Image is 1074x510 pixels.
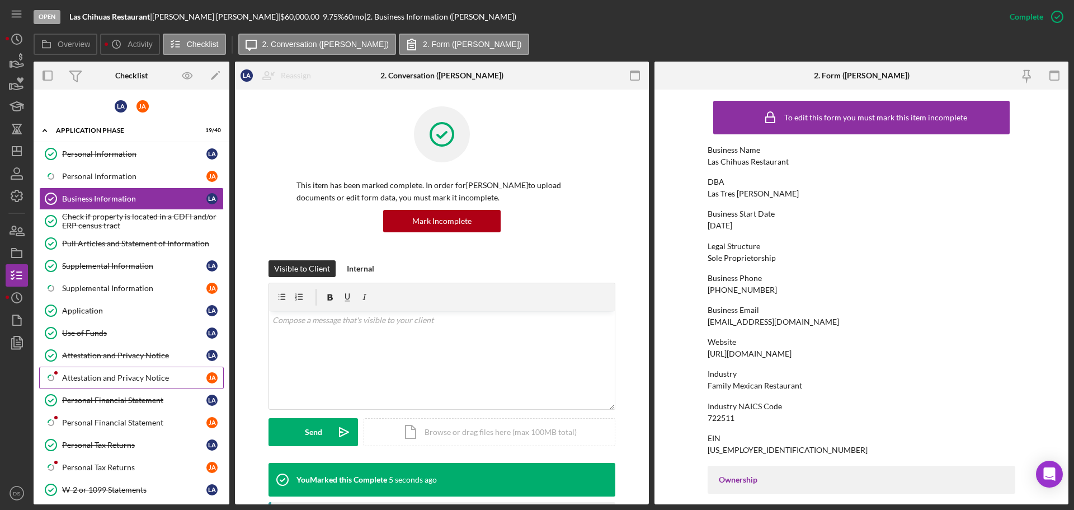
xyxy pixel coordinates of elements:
label: Overview [58,40,90,49]
button: Activity [100,34,159,55]
div: J A [206,462,218,473]
a: Personal Tax ReturnsJA [39,456,224,479]
div: To edit this form you must mark this item incomplete [784,113,967,122]
div: 722511 [708,414,734,423]
div: DBA [708,177,1015,186]
button: Overview [34,34,97,55]
button: Mark Incomplete [383,210,501,232]
div: Industry [708,369,1015,378]
label: Checklist [187,40,219,49]
div: Sole Proprietorship [708,254,776,263]
div: Personal Information [62,172,206,181]
div: Ownership [719,475,1004,484]
div: L A [206,305,218,316]
div: | [69,12,152,21]
p: This item has been marked complete. In order for [PERSON_NAME] to upload documents or edit form d... [296,179,587,204]
div: [PHONE_NUMBER] [708,286,777,294]
div: Business Phone [708,274,1015,283]
div: Open Intercom Messenger [1036,461,1063,488]
div: Send [305,418,322,446]
div: Personal Financial Statement [62,418,206,427]
button: Send [268,418,358,446]
a: Personal Tax ReturnsLA [39,434,224,456]
a: Business InformationLA [39,188,224,210]
a: Attestation and Privacy NoticeLA [39,344,224,367]
label: 2. Conversation ([PERSON_NAME]) [262,40,389,49]
div: Attestation and Privacy Notice [62,373,206,382]
button: LAReassign [235,64,322,87]
div: L A [206,193,218,204]
div: Personal Tax Returns [62,441,206,450]
a: Attestation and Privacy NoticeJA [39,367,224,389]
div: 19 / 40 [201,127,221,134]
a: ApplicationLA [39,300,224,322]
a: Use of FundsLA [39,322,224,344]
div: Industry NAICS Code [708,402,1015,411]
div: Internal [347,260,374,277]
button: 2. Conversation ([PERSON_NAME]) [238,34,396,55]
div: Family Mexican Restaurant [708,381,802,390]
div: Mark Incomplete [412,210,472,232]
a: Supplemental InformationLA [39,255,224,277]
a: W-2 or 1099 StatementsLA [39,479,224,501]
div: [EMAIL_ADDRESS][DOMAIN_NAME] [708,317,839,326]
div: Open [34,10,60,24]
div: J A [206,417,218,428]
div: L A [206,350,218,361]
div: L A [206,327,218,339]
div: Business Start Date [708,209,1015,218]
div: Pull Articles and Statement of Information [62,239,223,248]
div: L A [241,69,253,82]
div: [PERSON_NAME] [PERSON_NAME] | [152,12,280,21]
a: Personal Financial StatementJA [39,411,224,434]
div: Personal Tax Returns [62,463,206,472]
b: Las Chihuas Restaurant [69,12,150,21]
div: Business Email [708,306,1015,315]
button: 2. Form ([PERSON_NAME]) [399,34,529,55]
div: Business Information [62,194,206,203]
div: L A [206,260,218,272]
div: | 2. Business Information ([PERSON_NAME]) [364,12,516,21]
label: Activity [128,40,152,49]
div: Complete [1010,6,1043,28]
button: DS [6,482,28,504]
div: Las Chihuas Restaurant [708,157,789,166]
button: Complete [998,6,1068,28]
a: Pull Articles and Statement of Information [39,232,224,255]
a: Personal Financial StatementLA [39,389,224,411]
div: Personal Financial Statement [62,396,206,405]
a: Personal InformationLA [39,143,224,165]
div: 60 mo [344,12,364,21]
div: Las Tres [PERSON_NAME] [708,189,799,198]
div: [URL][DOMAIN_NAME] [708,349,792,358]
div: J A [206,283,218,294]
div: L A [115,100,127,113]
div: J A [136,100,149,113]
a: Supplemental InformationJA [39,277,224,300]
div: L A [206,148,218,160]
button: Checklist [163,34,226,55]
a: Personal InformationJA [39,165,224,188]
div: EIN [708,434,1015,443]
text: DS [13,490,20,497]
div: [US_EMPLOYER_IDENTIFICATION_NUMBER] [708,446,868,455]
div: Application Phase [56,127,193,134]
div: Reassign [281,64,311,87]
div: J A [206,372,218,383]
div: J A [206,171,218,182]
div: Check if property is located in a CDFI and/or ERP census tract [62,212,223,230]
div: Legal Structure [708,242,1015,251]
div: You Marked this Complete [296,475,387,484]
div: 9.75 % [323,12,344,21]
div: Use of Funds [62,329,206,338]
div: 2. Conversation ([PERSON_NAME]) [380,71,503,80]
div: $60,000.00 [280,12,323,21]
div: L A [206,439,218,451]
div: Checklist [115,71,148,80]
button: Internal [341,260,380,277]
div: Supplemental Information [62,261,206,270]
div: Attestation and Privacy Notice [62,351,206,360]
label: 2. Form ([PERSON_NAME]) [423,40,522,49]
button: Visible to Client [268,260,336,277]
time: 2025-08-18 15:48 [389,475,437,484]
